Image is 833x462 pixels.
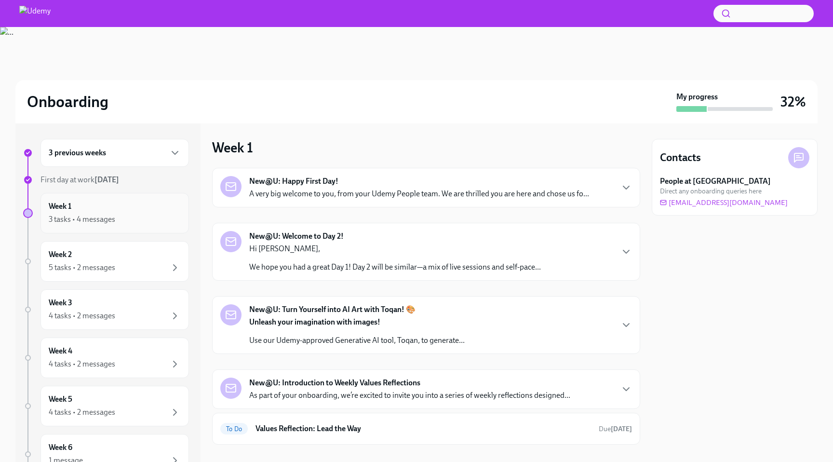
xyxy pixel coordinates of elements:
[249,378,420,388] strong: New@U: Introduction to Weekly Values Reflections
[23,338,189,378] a: Week 44 tasks • 2 messages
[249,231,344,242] strong: New@U: Welcome to Day 2!
[27,92,108,111] h2: Onboarding
[49,442,72,453] h6: Week 6
[599,425,632,433] span: Due
[23,241,189,282] a: Week 25 tasks • 2 messages
[249,262,541,272] p: We hope you had a great Day 1! Day 2 will be similar—a mix of live sessions and self-pace...
[676,92,718,102] strong: My progress
[249,304,416,315] strong: New@U: Turn Yourself into AI Art with Toqan! 🎨
[49,359,115,369] div: 4 tasks • 2 messages
[249,317,380,326] strong: Unleash your imagination with images!
[660,187,762,196] span: Direct any onboarding queries here
[49,249,72,260] h6: Week 2
[660,176,771,187] strong: People at [GEOGRAPHIC_DATA]
[94,175,119,184] strong: [DATE]
[40,175,119,184] span: First day at work
[49,407,115,418] div: 4 tasks • 2 messages
[780,93,806,110] h3: 32%
[49,298,72,308] h6: Week 3
[40,139,189,167] div: 3 previous weeks
[19,6,51,21] img: Udemy
[255,423,591,434] h6: Values Reflection: Lead the Way
[249,189,589,199] p: A very big welcome to you, from your Udemy People team. We are thrilled you are here and chose us...
[23,193,189,233] a: Week 13 tasks • 4 messages
[23,175,189,185] a: First day at work[DATE]
[220,421,632,436] a: To DoValues Reflection: Lead the WayDue[DATE]
[249,390,570,401] p: As part of your onboarding, we’re excited to invite you into a series of weekly reflections desig...
[249,244,541,254] p: Hi [PERSON_NAME],
[660,198,788,207] a: [EMAIL_ADDRESS][DOMAIN_NAME]
[249,335,465,346] p: Use our Udemy-approved Generative AI tool, Toqan, to generate...
[220,425,248,433] span: To Do
[23,386,189,426] a: Week 54 tasks • 2 messages
[49,148,106,158] h6: 3 previous weeks
[660,150,701,165] h4: Contacts
[599,424,632,434] span: September 15th, 2025 10:00
[249,176,338,187] strong: New@U: Happy First Day!
[49,346,72,356] h6: Week 4
[49,214,115,225] div: 3 tasks • 4 messages
[23,289,189,330] a: Week 34 tasks • 2 messages
[49,262,115,273] div: 5 tasks • 2 messages
[49,394,72,405] h6: Week 5
[611,425,632,433] strong: [DATE]
[49,311,115,321] div: 4 tasks • 2 messages
[212,139,253,156] h3: Week 1
[49,201,71,212] h6: Week 1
